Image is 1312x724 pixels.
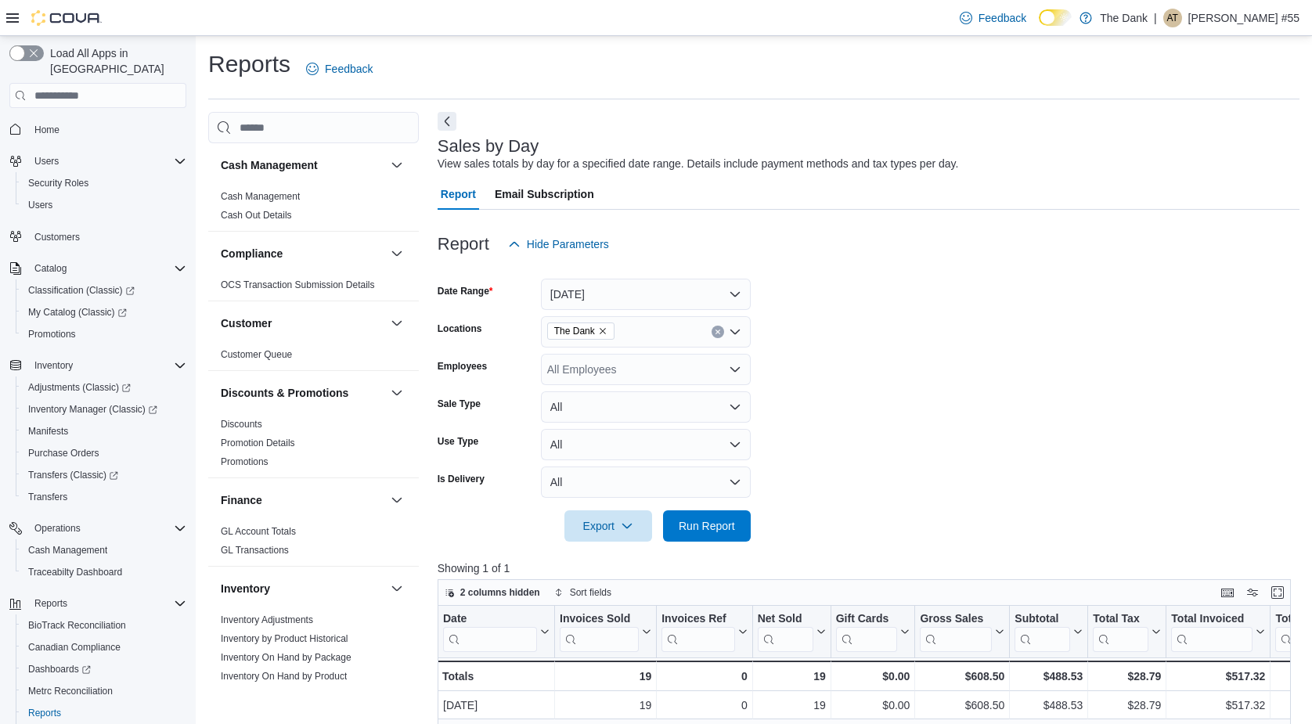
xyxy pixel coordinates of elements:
[28,228,86,247] a: Customers
[28,259,186,278] span: Catalog
[1093,667,1161,686] div: $28.79
[300,53,379,85] a: Feedback
[28,594,186,613] span: Reports
[443,696,550,715] div: [DATE]
[16,561,193,583] button: Traceabilty Dashboard
[22,541,114,560] a: Cash Management
[1188,9,1299,27] p: [PERSON_NAME] #55
[387,491,406,510] button: Finance
[221,246,384,261] button: Compliance
[758,696,826,715] div: 19
[44,45,186,77] span: Load All Apps in [GEOGRAPHIC_DATA]
[22,466,186,484] span: Transfers (Classic)
[920,696,1004,715] div: $608.50
[495,178,594,210] span: Email Subscription
[920,612,1004,652] button: Gross Sales
[221,614,313,625] a: Inventory Adjustments
[835,612,897,652] div: Gift Card Sales
[438,285,493,297] label: Date Range
[34,124,59,136] span: Home
[221,671,347,682] a: Inventory On Hand by Product
[1093,612,1161,652] button: Total Tax
[541,391,751,423] button: All
[835,612,897,627] div: Gift Cards
[22,422,74,441] a: Manifests
[22,444,186,463] span: Purchase Orders
[22,281,186,300] span: Classification (Classic)
[979,10,1026,26] span: Feedback
[16,442,193,464] button: Purchase Orders
[1015,667,1083,686] div: $488.53
[920,612,992,652] div: Gross Sales
[208,345,419,370] div: Customer
[221,492,262,508] h3: Finance
[1171,696,1265,715] div: $517.32
[28,177,88,189] span: Security Roles
[22,422,186,441] span: Manifests
[28,447,99,459] span: Purchase Orders
[953,2,1033,34] a: Feedback
[438,112,456,131] button: Next
[387,384,406,402] button: Discounts & Promotions
[22,563,128,582] a: Traceabilty Dashboard
[28,306,127,319] span: My Catalog (Classic)
[16,172,193,194] button: Security Roles
[34,359,73,372] span: Inventory
[1015,612,1070,627] div: Subtotal
[221,385,348,401] h3: Discounts & Promotions
[3,517,193,539] button: Operations
[28,619,126,632] span: BioTrack Reconciliation
[443,612,537,652] div: Date
[3,117,193,140] button: Home
[22,325,186,344] span: Promotions
[1039,9,1072,26] input: Dark Mode
[28,566,122,578] span: Traceabilty Dashboard
[16,323,193,345] button: Promotions
[3,150,193,172] button: Users
[661,696,747,715] div: 0
[920,612,992,627] div: Gross Sales
[560,612,651,652] button: Invoices Sold
[28,121,66,139] a: Home
[438,322,482,335] label: Locations
[22,660,97,679] a: Dashboards
[920,667,1004,686] div: $608.50
[757,612,813,652] div: Net Sold
[679,518,735,534] span: Run Report
[1171,612,1265,652] button: Total Invoiced
[28,663,91,675] span: Dashboards
[28,284,135,297] span: Classification (Classic)
[661,612,747,652] button: Invoices Ref
[712,326,724,338] button: Clear input
[22,488,74,506] a: Transfers
[221,315,272,331] h3: Customer
[22,682,119,701] a: Metrc Reconciliation
[438,398,481,410] label: Sale Type
[661,667,747,686] div: 0
[1015,612,1070,652] div: Subtotal
[28,491,67,503] span: Transfers
[548,583,618,602] button: Sort fields
[1243,583,1262,602] button: Display options
[34,522,81,535] span: Operations
[1154,9,1157,27] p: |
[598,326,607,336] button: Remove The Dank from selection in this group
[438,137,539,156] h3: Sales by Day
[221,438,295,448] a: Promotion Details
[221,315,384,331] button: Customer
[1163,9,1182,27] div: Angel Tarin #55
[441,178,476,210] span: Report
[835,612,910,652] button: Gift Cards
[22,563,186,582] span: Traceabilty Dashboard
[22,196,59,214] a: Users
[221,581,270,596] h3: Inventory
[438,473,485,485] label: Is Delivery
[28,519,87,538] button: Operations
[221,279,375,290] a: OCS Transaction Submission Details
[221,349,292,360] a: Customer Queue
[22,303,186,322] span: My Catalog (Classic)
[661,612,734,627] div: Invoices Ref
[22,682,186,701] span: Metrc Reconciliation
[554,323,595,339] span: The Dank
[757,612,813,627] div: Net Sold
